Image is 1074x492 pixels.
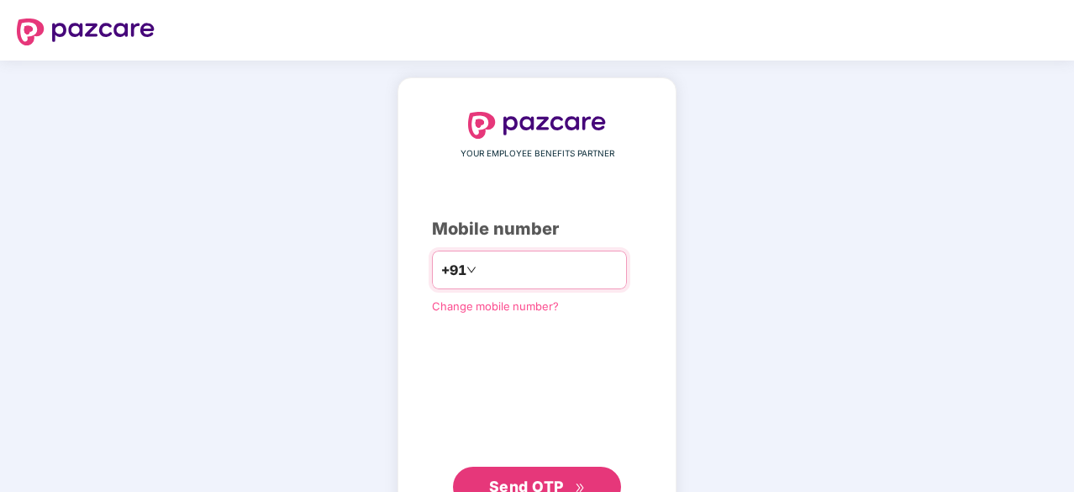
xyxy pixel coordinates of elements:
span: +91 [441,260,466,281]
span: YOUR EMPLOYEE BENEFITS PARTNER [461,147,614,161]
span: down [466,265,476,275]
img: logo [468,112,606,139]
img: logo [17,19,155,45]
div: Mobile number [432,216,642,242]
a: Change mobile number? [432,299,559,313]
